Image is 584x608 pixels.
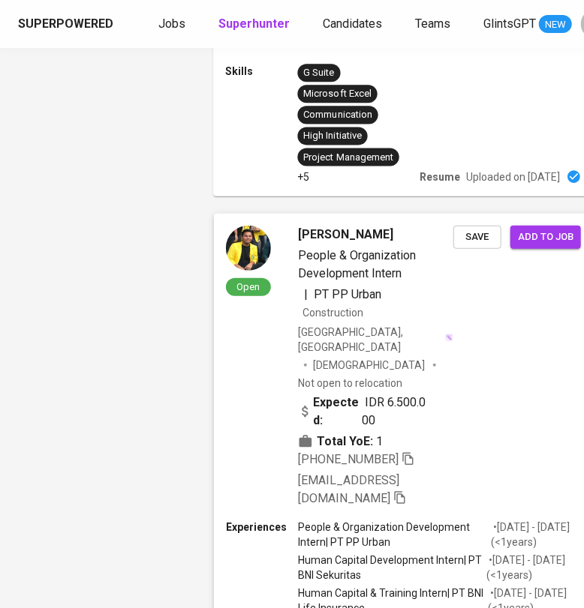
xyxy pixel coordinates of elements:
[158,15,188,34] a: Jobs
[226,226,271,271] img: a6993ec0aea43eb90acb8c32f36c2ece.jpg
[298,520,491,550] p: People & Organization Development Intern | PT PP Urban
[298,553,486,583] p: Human Capital Development Intern | PT BNI Sekuritas
[314,287,381,301] span: PT PP Urban
[18,16,116,33] a: Superpowered
[218,16,290,31] b: Superhunter
[453,226,501,249] button: Save
[298,19,464,49] p: Education Service Apprentice | SkillUp
[231,280,266,293] span: Open
[313,358,427,373] span: [DEMOGRAPHIC_DATA]
[483,15,572,34] a: GlintsGPT NEW
[464,19,582,49] p: • [DATE] - [DATE] ( <1 years )
[510,226,581,249] button: Add to job
[304,108,372,122] div: Communication
[226,520,298,535] p: Experiences
[304,129,362,143] div: High Initiative
[304,87,372,101] div: Microsoft Excel
[420,169,460,184] p: Resume
[218,15,293,34] a: Superhunter
[317,433,373,451] b: Total YoE:
[323,16,382,31] span: Candidates
[445,334,453,342] img: magic_wand.svg
[466,169,560,184] p: Uploaded on [DATE]
[298,376,402,391] p: Not open to relocation
[225,64,297,79] p: Skills
[298,325,453,355] div: [GEOGRAPHIC_DATA], [GEOGRAPHIC_DATA]
[158,16,185,31] span: Jobs
[313,394,362,430] b: Expected:
[298,452,399,466] span: [PHONE_NUMBER]
[303,307,363,319] span: Construction
[376,433,383,451] span: 1
[518,229,573,246] span: Add to job
[304,150,393,164] div: Project Management
[461,229,494,246] span: Save
[415,15,453,34] a: Teams
[304,66,335,80] div: G Suite
[491,520,581,550] p: • [DATE] - [DATE] ( <1 years )
[298,169,310,184] p: +5
[298,226,393,244] span: [PERSON_NAME]
[415,16,450,31] span: Teams
[298,394,429,430] div: IDR 6.500.000
[298,248,416,280] span: People & Organization Development Intern
[539,17,572,32] span: NEW
[323,15,385,34] a: Candidates
[486,553,581,583] p: • [DATE] - [DATE] ( <1 years )
[298,473,399,505] span: [EMAIL_ADDRESS][DOMAIN_NAME]
[483,16,536,31] span: GlintsGPT
[304,286,308,304] span: |
[18,16,113,33] div: Superpowered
